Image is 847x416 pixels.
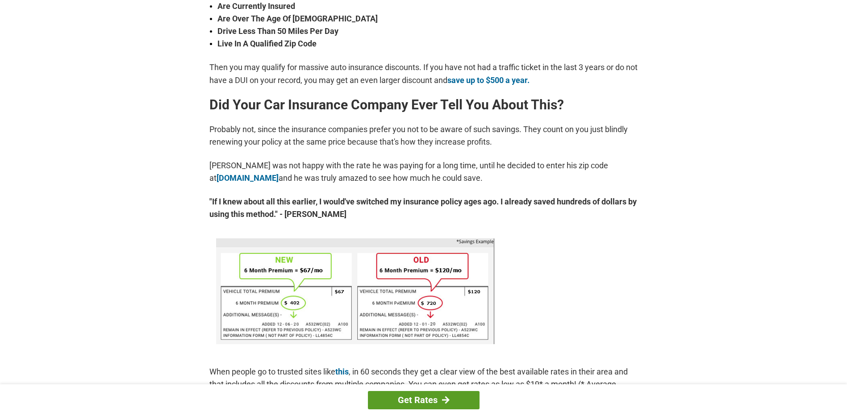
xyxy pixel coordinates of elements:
strong: Live In A Qualified Zip Code [217,37,638,50]
p: [PERSON_NAME] was not happy with the rate he was paying for a long time, until he decided to ente... [209,159,638,184]
p: Then you may qualify for massive auto insurance discounts. If you have not had a traffic ticket i... [209,61,638,86]
a: [DOMAIN_NAME] [217,173,279,183]
strong: Drive Less Than 50 Miles Per Day [217,25,638,37]
a: Get Rates [368,391,480,409]
strong: Are Over The Age Of [DEMOGRAPHIC_DATA] [217,12,638,25]
a: save up to $500 a year. [447,75,530,85]
p: When people go to trusted sites like , in 60 seconds they get a clear view of the best available ... [209,366,638,403]
strong: "If I knew about all this earlier, I would've switched my insurance policy ages ago. I already sa... [209,196,638,220]
a: this [335,367,349,376]
img: savings [216,238,494,344]
p: Probably not, since the insurance companies prefer you not to be aware of such savings. They coun... [209,123,638,148]
h2: Did Your Car Insurance Company Ever Tell You About This? [209,98,638,112]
